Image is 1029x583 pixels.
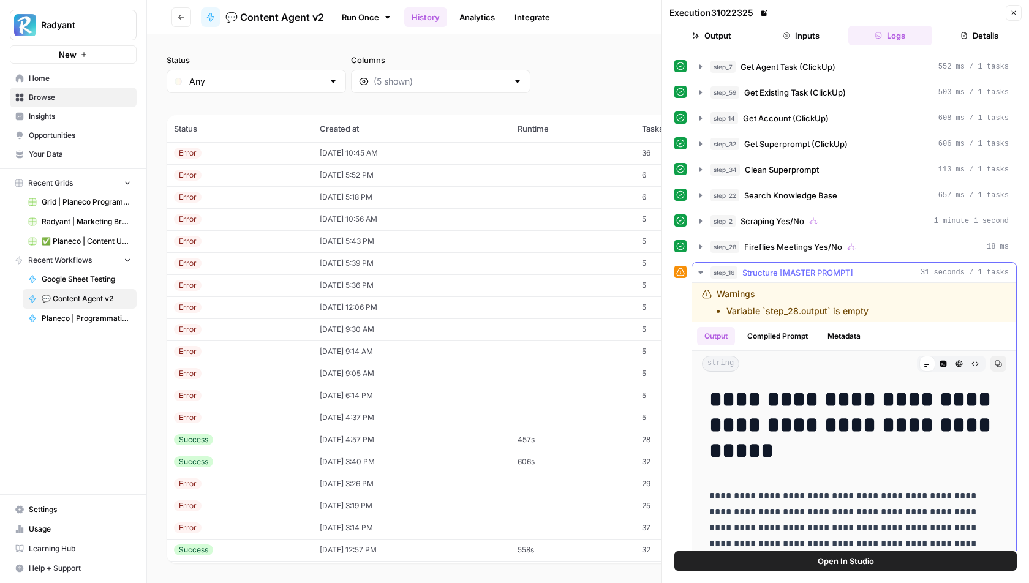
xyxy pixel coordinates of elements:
[692,83,1016,102] button: 503 ms / 1 tasks
[174,170,202,181] div: Error
[710,86,739,99] span: step_59
[312,164,510,186] td: [DATE] 5:52 PM
[744,86,846,99] span: Get Existing Task (ClickUp)
[29,149,131,160] span: Your Data
[42,197,131,208] span: Grid | Planeco Programmatic Cluster
[710,189,739,201] span: step_22
[10,69,137,88] a: Home
[167,54,346,66] label: Status
[174,236,202,247] div: Error
[29,111,131,122] span: Insights
[29,563,131,574] span: Help + Support
[174,412,202,423] div: Error
[312,473,510,495] td: [DATE] 3:26 PM
[23,309,137,328] a: Planeco | Programmatic Cluster für "Bauvoranfrage"
[510,115,635,142] th: Runtime
[174,324,202,335] div: Error
[635,363,733,385] td: 5
[635,407,733,429] td: 5
[312,208,510,230] td: [DATE] 10:56 AM
[507,7,557,27] a: Integrate
[174,390,202,401] div: Error
[10,88,137,107] a: Browse
[174,456,213,467] div: Success
[10,251,137,269] button: Recent Workflows
[692,134,1016,154] button: 606 ms / 1 tasks
[848,26,933,45] button: Logs
[10,107,137,126] a: Insights
[312,230,510,252] td: [DATE] 5:43 PM
[404,7,447,27] a: History
[710,138,739,150] span: step_32
[10,174,137,192] button: Recent Grids
[312,340,510,363] td: [DATE] 9:14 AM
[10,519,137,539] a: Usage
[635,318,733,340] td: 5
[635,561,733,583] td: 32
[635,473,733,495] td: 29
[710,112,738,124] span: step_14
[312,429,510,451] td: [DATE] 4:57 PM
[59,48,77,61] span: New
[938,190,1009,201] span: 657 ms / 1 tasks
[174,500,202,511] div: Error
[312,385,510,407] td: [DATE] 6:14 PM
[312,407,510,429] td: [DATE] 4:37 PM
[820,327,868,345] button: Metadata
[635,142,733,164] td: 36
[29,524,131,535] span: Usage
[10,10,137,40] button: Workspace: Radyant
[174,302,202,313] div: Error
[41,19,115,31] span: Radyant
[201,7,324,27] a: 💬 Content Agent v2
[334,7,399,28] a: Run Once
[744,138,848,150] span: Get Superprompt (ClickUp)
[635,385,733,407] td: 5
[692,186,1016,205] button: 657 ms / 1 tasks
[635,274,733,296] td: 5
[174,522,202,533] div: Error
[744,189,837,201] span: Search Knowledge Base
[710,241,739,253] span: step_28
[510,539,635,561] td: 558s
[510,561,635,583] td: 618s
[692,108,1016,128] button: 608 ms / 1 tasks
[938,113,1009,124] span: 608 ms / 1 tasks
[818,555,874,567] span: Open In Studio
[14,14,36,36] img: Radyant Logo
[635,495,733,517] td: 25
[42,216,131,227] span: Radyant | Marketing Breakdowns
[710,266,737,279] span: step_16
[29,543,131,554] span: Learning Hub
[938,164,1009,175] span: 113 ms / 1 tasks
[23,231,137,251] a: ✅ Planeco | Content Update at Scale
[717,288,869,317] div: Warnings
[702,356,739,372] span: string
[635,539,733,561] td: 32
[174,148,202,159] div: Error
[635,230,733,252] td: 5
[10,500,137,519] a: Settings
[374,75,508,88] input: (5 shown)
[10,539,137,559] a: Learning Hub
[23,269,137,289] a: Google Sheet Testing
[167,93,1009,115] span: (43 records)
[312,186,510,208] td: [DATE] 5:18 PM
[312,539,510,561] td: [DATE] 12:57 PM
[174,258,202,269] div: Error
[174,346,202,357] div: Error
[312,495,510,517] td: [DATE] 3:19 PM
[635,517,733,539] td: 37
[692,57,1016,77] button: 552 ms / 1 tasks
[10,145,137,164] a: Your Data
[674,551,1017,571] button: Open In Studio
[669,26,754,45] button: Output
[10,45,137,64] button: New
[743,112,829,124] span: Get Account (ClickUp)
[726,305,869,317] li: Variable `step_28.output` is empty
[635,164,733,186] td: 6
[692,237,1016,257] button: 18 ms
[759,26,843,45] button: Inputs
[28,178,73,189] span: Recent Grids
[29,504,131,515] span: Settings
